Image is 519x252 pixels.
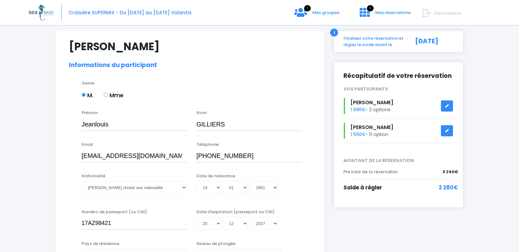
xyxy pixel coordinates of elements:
label: Pays de résidence [82,241,119,247]
label: Téléphone [196,141,219,148]
span: 1 690€ [350,106,366,113]
label: Mme [104,91,123,99]
a: 1 Mes réservations [355,12,415,18]
div: [DATE] [408,35,458,48]
span: MONTANT DE LA RÉSERVATION [339,157,458,164]
label: Prénom [82,110,98,116]
div: VOS PARTICIPANTS [339,86,458,92]
span: 3 240€ [442,169,458,175]
span: Mes groupes [312,10,339,16]
div: Finalisez votre réservation et réglez le solde avant le [339,35,408,48]
label: Numéro de passeport (ou CNI) [82,209,147,215]
span: Déconnexion [434,10,462,16]
h1: [PERSON_NAME] [69,40,311,53]
span: 2 280€ [439,184,458,192]
div: i [330,29,338,37]
div: - 2 options [339,98,458,114]
span: [PERSON_NAME] [350,99,393,106]
span: 1 [367,5,374,11]
span: Prix total de la réservation [343,169,398,175]
label: Genre [82,80,94,86]
span: Solde à régler [343,184,382,191]
label: Nom [196,110,207,116]
div: - 0 option [339,123,458,139]
a: 1 Mes groupes [289,12,344,18]
span: [PERSON_NAME] [350,124,393,131]
label: M. [82,91,93,99]
span: 1 [304,5,311,11]
input: Mme [104,93,108,97]
h2: Récapitulatif de votre réservation [343,72,453,80]
span: Croisière SUPERMIX - Du [DATE] au [DATE] Volantis [69,9,192,16]
label: Niveau de plongée [196,241,236,247]
input: M. [82,93,86,97]
label: Date de naissance [196,173,235,179]
span: 1 550€ [350,131,366,138]
label: Date d'expiration (passeport ou CNI) [196,209,275,215]
span: Mes réservations [375,10,411,16]
label: Nationalité [82,173,105,179]
label: Email [82,141,93,148]
h2: Informations du participant [69,62,311,69]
